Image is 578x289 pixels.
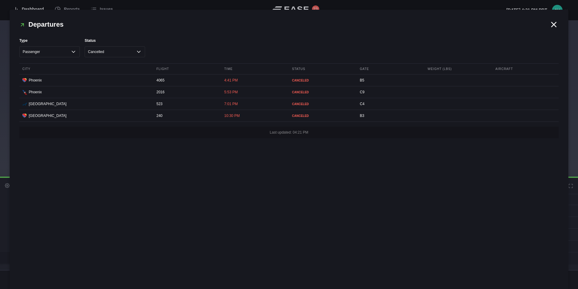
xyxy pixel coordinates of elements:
span: [GEOGRAPHIC_DATA] [29,101,67,107]
div: City [19,64,152,74]
h2: Departures [19,19,549,29]
span: B5 [360,78,364,82]
span: 7:01 PM [224,102,238,106]
div: Gate [357,64,423,74]
div: 240 [154,110,220,121]
label: Status [85,38,145,43]
span: Phoenix [29,89,42,95]
div: Weight (lbs) [425,64,491,74]
span: [GEOGRAPHIC_DATA] [29,113,67,118]
div: CANCELED [292,102,352,106]
span: C9 [360,90,364,94]
span: Phoenix [29,78,42,83]
div: Flight [154,64,220,74]
label: Type [19,38,80,43]
span: B3 [360,114,364,118]
div: 2016 [154,86,220,98]
div: Status [289,64,355,74]
div: CANCELED [292,78,352,83]
div: Last updated: 04:21 PM [19,127,559,138]
span: 4:41 PM [224,78,238,82]
div: 4065 [154,75,220,86]
div: 523 [154,98,220,110]
span: 5:53 PM [224,90,238,94]
span: C4 [360,102,364,106]
div: CANCELED [292,90,352,95]
div: CANCELED [292,114,352,118]
div: Time [221,64,287,74]
span: 10:30 PM [224,114,240,118]
div: Aircraft [492,64,559,74]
